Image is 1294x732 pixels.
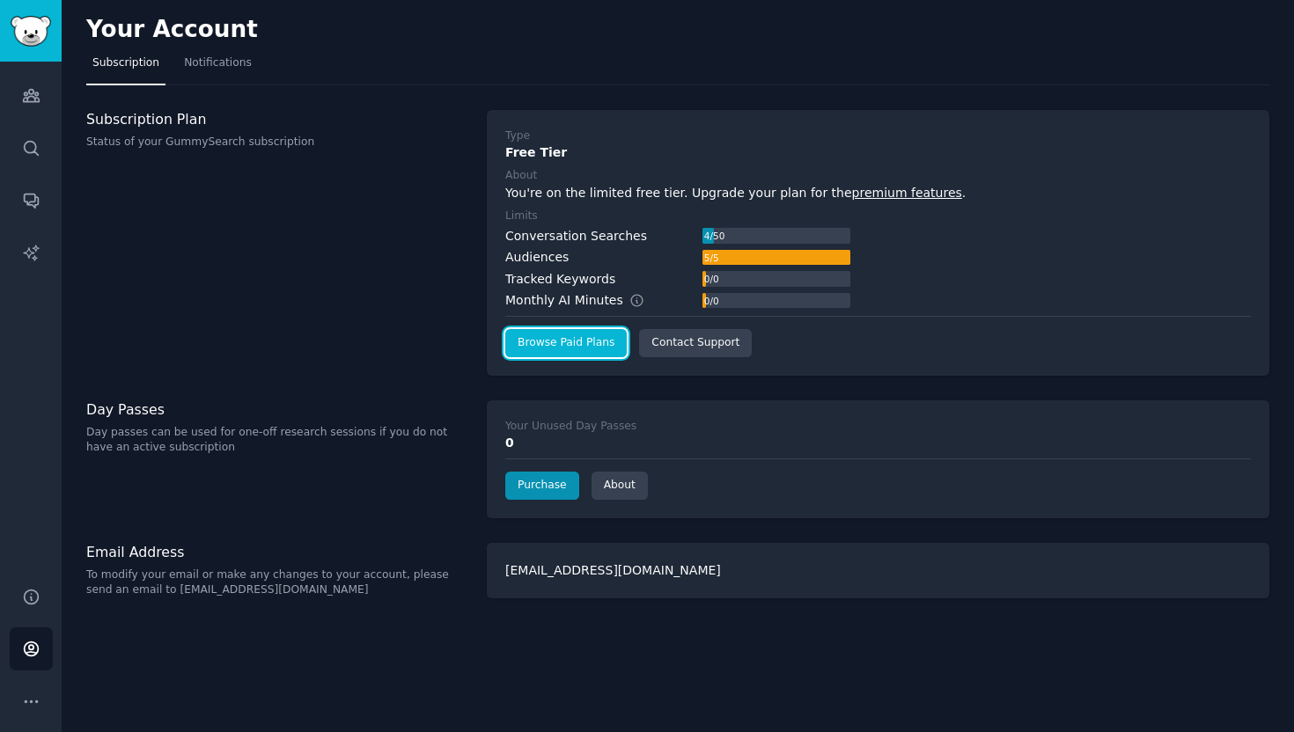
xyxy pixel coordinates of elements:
a: About [592,472,648,500]
p: To modify your email or make any changes to your account, please send an email to [EMAIL_ADDRESS]... [86,567,468,598]
div: Type [505,128,530,144]
p: Day passes can be used for one-off research sessions if you do not have an active subscription [86,425,468,456]
div: Limits [505,209,538,224]
div: 4 / 50 [702,228,726,244]
a: Contact Support [639,329,752,357]
div: Tracked Keywords [505,270,615,289]
div: [EMAIL_ADDRESS][DOMAIN_NAME] [487,543,1269,598]
div: 0 / 0 [702,293,720,309]
span: Notifications [184,55,252,71]
div: 0 / 0 [702,271,720,287]
h2: Your Account [86,16,258,44]
div: 0 [505,434,1251,452]
h3: Email Address [86,543,468,561]
div: About [505,168,537,184]
a: Subscription [86,49,165,85]
div: Free Tier [505,143,1251,162]
p: Status of your GummySearch subscription [86,135,468,150]
a: Purchase [505,472,579,500]
div: Audiences [505,248,569,267]
div: Conversation Searches [505,227,647,245]
span: Subscription [92,55,159,71]
a: Browse Paid Plans [505,329,627,357]
img: GummySearch logo [11,16,51,47]
a: Notifications [178,49,258,85]
div: 5 / 5 [702,250,720,266]
a: premium features [852,186,962,200]
h3: Subscription Plan [86,110,468,128]
h3: Day Passes [86,400,468,419]
div: Your Unused Day Passes [505,419,636,435]
div: You're on the limited free tier. Upgrade your plan for the . [505,184,1251,202]
div: Monthly AI Minutes [505,291,663,310]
